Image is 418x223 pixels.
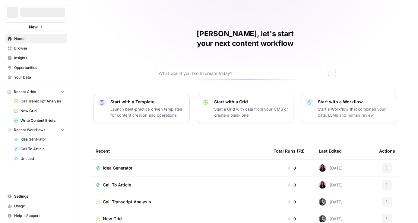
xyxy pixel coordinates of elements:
button: Start with a WorkflowStart a Workflow that combines your data, LLMs and human review [301,94,397,123]
span: Browse [14,46,65,51]
span: Call Transcript Analysis [103,199,151,205]
img: rox323kbkgutb4wcij4krxobkpon [319,181,326,189]
a: Settings [5,192,67,201]
button: Start with a GridStart a Grid with data from your CMS or create a blank one [197,94,293,123]
p: Start with a Workflow [318,99,392,105]
span: Insights [14,55,65,61]
div: 0 [274,199,309,205]
a: Call To Article [11,144,67,154]
a: Idea Generator [11,134,67,144]
p: Start a Grid with data from your CMS or create a blank one [214,106,288,118]
span: Home [14,36,65,41]
a: Insights [5,53,67,63]
span: Idea Generator [21,137,65,142]
span: New [29,24,38,30]
a: Opportunities [5,63,67,73]
div: 0 [274,165,309,171]
a: Call Transcript Analysis [11,96,67,106]
p: Launch best-practice driven templates for content creation and operations [110,106,185,118]
span: Settings [14,194,65,199]
div: 0 [274,216,309,222]
a: Your Data [5,73,67,82]
a: Idea Generator [96,165,264,171]
span: New Grid [103,216,122,222]
div: Total Runs (7d) [274,143,305,159]
span: Help + Support [14,213,65,218]
div: 0 [274,182,309,188]
div: Actions [379,143,395,159]
span: Write Content Briefs [21,118,65,123]
div: [DATE] [319,164,343,172]
button: Help + Support [5,211,67,221]
h1: [PERSON_NAME], let's start your next content workflow [155,29,336,48]
span: Call To Article [21,146,65,152]
a: New Grid [11,106,67,116]
span: Call Transcript Analysis [21,99,65,104]
span: New Grid [21,108,65,114]
button: Recent Workflows [5,125,67,134]
p: Start with a Grid [214,99,288,105]
img: 67t7qt6pn1451ylzdoio04gij6cf [319,198,326,205]
div: [DATE] [319,181,343,189]
button: Recent Grids [5,87,67,96]
span: Opportunities [14,65,65,70]
a: Usage [5,201,67,211]
span: Recent Grids [14,89,36,95]
a: Call To Article [96,182,264,188]
button: Start with a TemplateLaunch best-practice driven templates for content creation and operations [93,94,190,123]
div: Recent [96,143,264,159]
span: Call To Article [103,182,131,188]
a: Home [5,34,67,44]
span: Untitled [21,156,65,161]
a: Write Content Briefs [11,116,67,125]
a: New Grid [96,216,264,222]
img: 67t7qt6pn1451ylzdoio04gij6cf [319,215,326,222]
span: Your Data [14,75,65,80]
input: What would you like to create today? [159,70,325,76]
a: Untitled [11,154,67,163]
div: Last Edited [319,143,342,159]
a: Browse [5,44,67,53]
span: Recent Workflows [14,127,45,133]
div: [DATE] [319,198,343,205]
a: Call Transcript Analysis [96,199,264,205]
button: New [5,22,67,31]
p: Start a Workflow that combines your data, LLMs and human review [318,106,392,118]
span: Idea Generator [103,165,132,171]
div: [DATE] [319,215,343,222]
p: Start with a Template [110,99,185,105]
img: rox323kbkgutb4wcij4krxobkpon [319,164,326,172]
span: Usage [14,203,65,209]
